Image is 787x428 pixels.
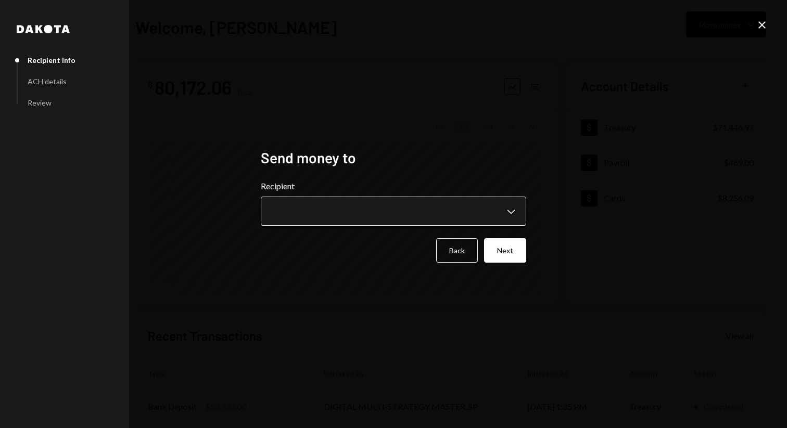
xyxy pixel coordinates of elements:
div: Review [28,98,52,107]
button: Back [436,238,478,263]
button: Next [484,238,526,263]
div: ACH details [28,77,67,86]
button: Recipient [261,197,526,226]
label: Recipient [261,180,526,192]
div: Recipient info [28,56,75,64]
h2: Send money to [261,148,526,168]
